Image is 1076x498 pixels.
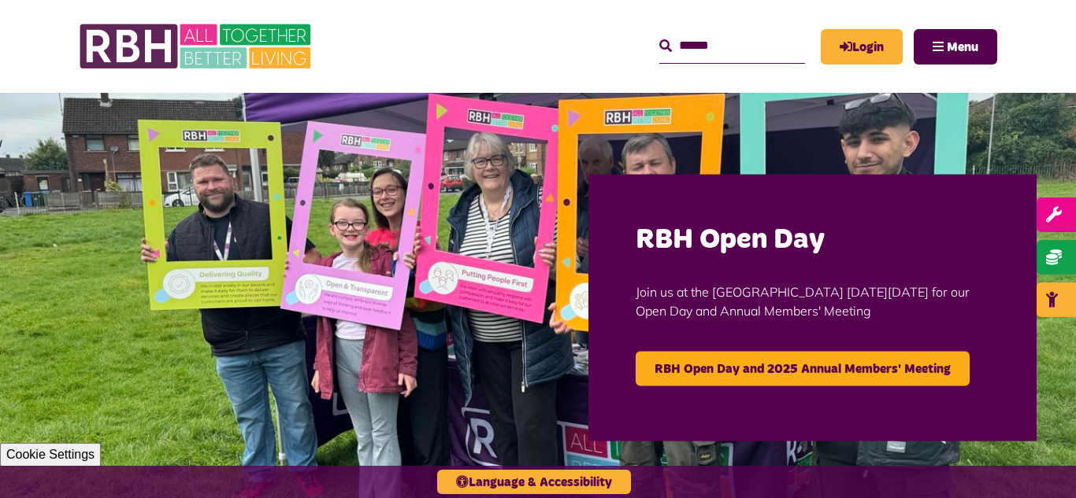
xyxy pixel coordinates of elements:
button: Navigation [914,29,997,65]
a: MyRBH [821,29,903,65]
a: RBH Open Day and 2025 Annual Members' Meeting [636,351,970,385]
h2: RBH Open Day [636,221,989,258]
button: Language & Accessibility [437,470,631,494]
img: RBH [79,16,315,77]
p: Join us at the [GEOGRAPHIC_DATA] [DATE][DATE] for our Open Day and Annual Members' Meeting [636,258,989,343]
iframe: Netcall Web Assistant for live chat [1005,427,1076,498]
span: Menu [947,41,978,53]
